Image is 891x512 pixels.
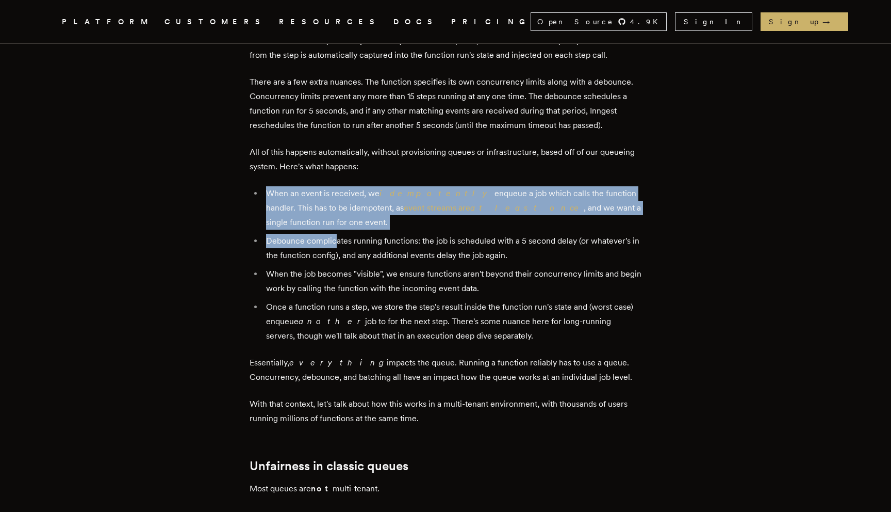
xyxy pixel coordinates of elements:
li: When the job becomes "visible", we ensure functions aren't beyond their concurrency limits and be... [263,267,641,296]
em: everything [289,358,387,367]
a: PRICING [451,15,531,28]
button: RESOURCES [279,15,381,28]
button: PLATFORM [62,15,152,28]
li: Debounce complicates running functions: the job is scheduled with a 5 second delay (or whatever's... [263,234,641,263]
a: DOCS [393,15,439,28]
p: There are a few extra nuances. The function specifies its own concurrency limits along with a deb... [250,75,641,133]
a: Sign In [675,12,752,31]
li: When an event is received, we enqueue a job which calls the function handler. This has to be idem... [263,186,641,230]
strong: not [311,484,333,493]
h2: Unfairness in classic queues [250,459,641,473]
a: idempotently [379,188,494,198]
span: 4.9 K [630,17,664,27]
em: another [299,316,365,326]
p: With that context, let's talk about how this works in a multi-tenant environment, with thousands ... [250,397,641,426]
a: Sign up [761,12,848,31]
p: Essentially, impacts the queue. Running a function reliably has to use a queue. Concurrency, debo... [250,356,641,385]
em: at least once [470,203,584,213]
a: CUSTOMERS [164,15,267,28]
li: Once a function runs a step, we store the step's result inside the function run's state and (wors... [263,300,641,343]
span: → [822,17,840,27]
p: All of this happens automatically, without provisioning queues or infrastructure, based off of ou... [250,145,641,174]
a: event streams areat least once [404,203,584,213]
p: Most queues are multi-tenant. [250,482,641,496]
span: Open Source [537,17,614,27]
